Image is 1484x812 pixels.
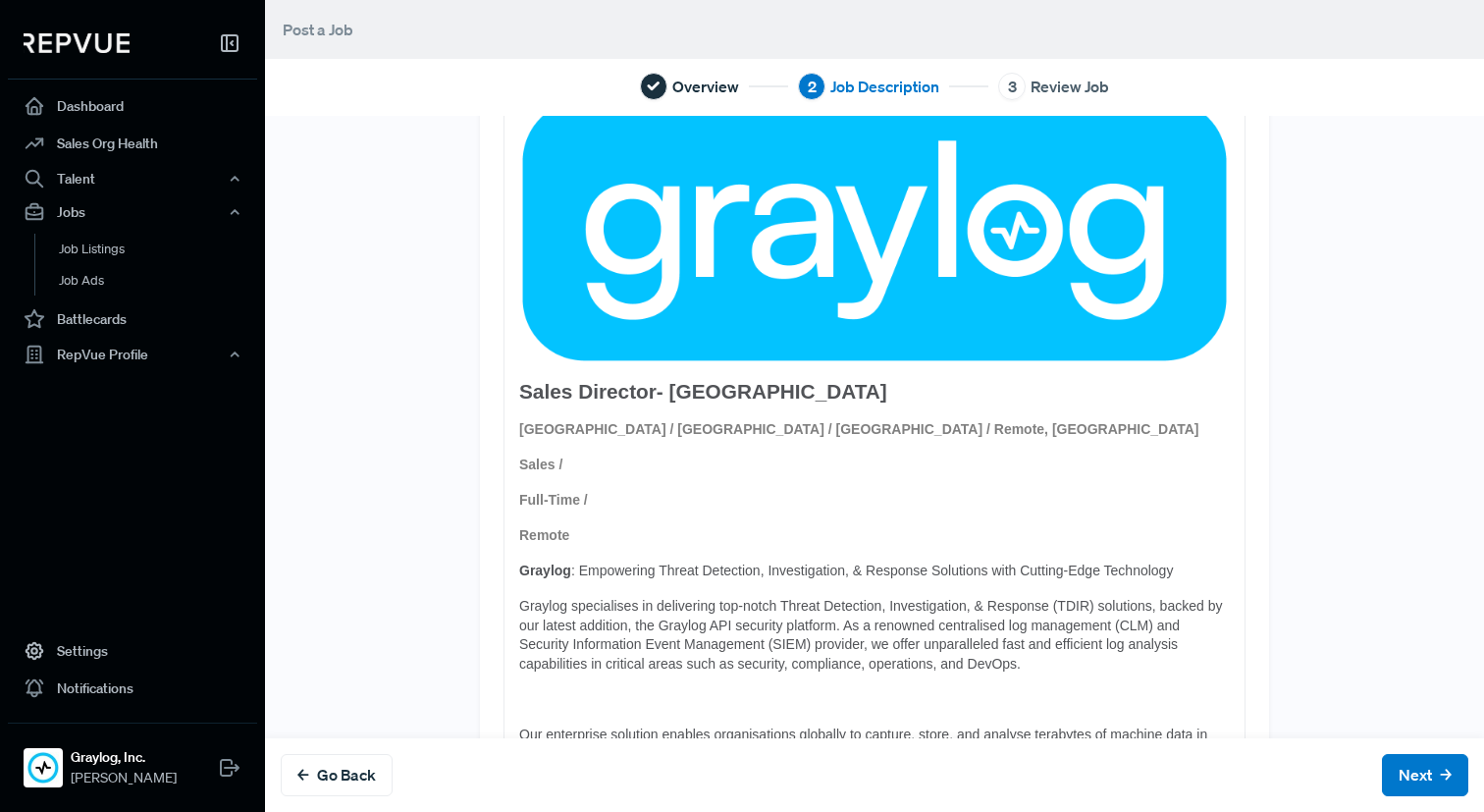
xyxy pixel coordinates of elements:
[71,768,177,788] span: [PERSON_NAME]
[8,87,257,125] a: Dashboard
[8,338,257,371] button: RepVue Profile
[519,563,571,578] strong: Graylog
[34,265,284,297] a: Job Ads
[8,670,257,707] a: Notifications
[8,125,257,162] a: Sales Org Health
[8,723,257,796] a: Graylog, Inc.Graylog, Inc.[PERSON_NAME]
[571,563,1174,578] span: : Empowering Threat Detection, Investigation, & Response Solutions with Cutting-Edge Technology
[519,96,1230,364] img: Graylog, Inc logo
[8,300,257,338] a: Battlecards
[998,73,1026,100] div: 3
[8,162,257,195] button: Talent
[519,727,1211,801] span: Our enterprise solution enables organisations globally to capture, store, and analyse terabytes o...
[519,457,562,472] strong: Sales /
[519,421,1199,437] strong: [GEOGRAPHIC_DATA] / [GEOGRAPHIC_DATA] / [GEOGRAPHIC_DATA] / Remote, [GEOGRAPHIC_DATA]
[71,747,177,768] strong: Graylog, Inc.
[830,75,939,98] span: Job Description
[24,33,130,53] img: RepVue
[519,380,887,403] span: Sales Director- [GEOGRAPHIC_DATA]
[1382,754,1468,796] button: Next
[281,754,393,796] button: Go Back
[283,20,353,39] span: Post a Job
[8,195,257,229] button: Jobs
[8,632,257,670] a: Settings
[798,73,825,100] div: 2
[519,527,569,543] strong: Remote
[672,75,739,98] span: Overview
[519,492,588,508] strong: Full-Time /
[1031,75,1109,98] span: Review Job
[34,234,284,265] a: Job Listings
[519,598,1226,673] span: Graylog specialises in delivering top-notch Threat Detection, Investigation, & Response (TDIR) so...
[27,752,59,784] img: Graylog, Inc.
